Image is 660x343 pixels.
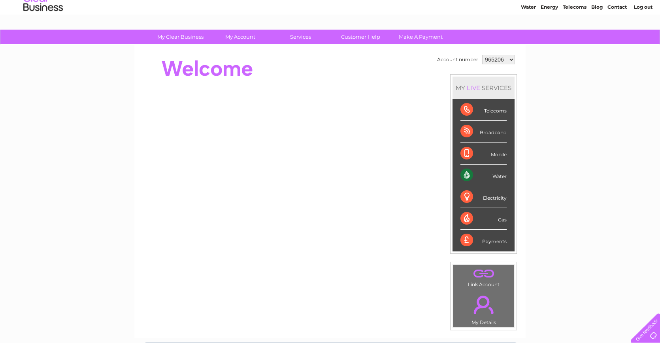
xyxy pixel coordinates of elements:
[460,165,507,186] div: Water
[607,34,627,39] a: Contact
[460,99,507,121] div: Telecoms
[634,34,652,39] a: Log out
[455,267,512,281] a: .
[521,34,536,39] a: Water
[23,21,63,45] img: logo.png
[511,4,566,14] a: 0333 014 3131
[460,230,507,251] div: Payments
[460,121,507,142] div: Broadband
[563,34,586,39] a: Telecoms
[144,4,517,38] div: Clear Business is a trading name of Verastar Limited (registered in [GEOGRAPHIC_DATA] No. 3667643...
[460,186,507,208] div: Electricity
[453,77,515,99] div: MY SERVICES
[541,34,558,39] a: Energy
[328,30,393,44] a: Customer Help
[453,264,514,289] td: Link Account
[148,30,213,44] a: My Clear Business
[435,53,480,66] td: Account number
[460,208,507,230] div: Gas
[465,84,482,92] div: LIVE
[591,34,603,39] a: Blog
[388,30,453,44] a: Make A Payment
[453,289,514,328] td: My Details
[455,291,512,319] a: .
[208,30,273,44] a: My Account
[268,30,333,44] a: Services
[460,143,507,165] div: Mobile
